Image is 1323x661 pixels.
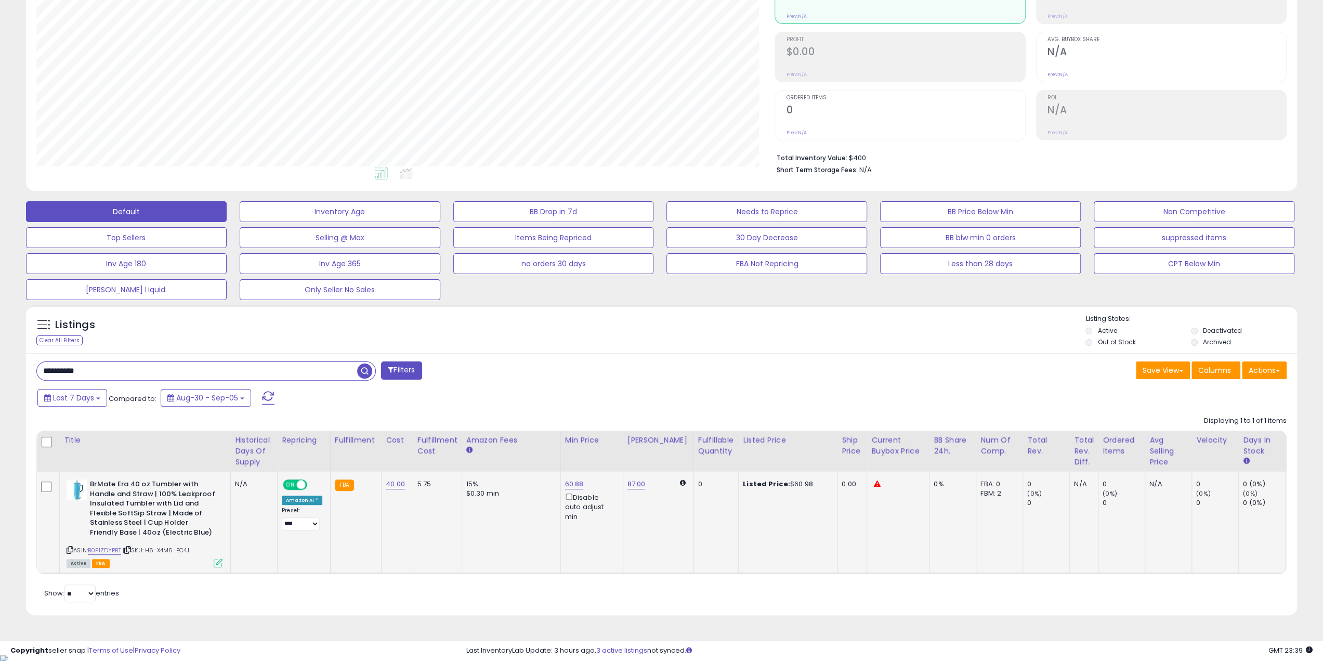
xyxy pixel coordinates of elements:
[466,446,473,455] small: Amazon Fees.
[10,646,180,656] div: seller snap | |
[381,361,422,380] button: Filters
[698,435,734,457] div: Fulfillable Quantity
[1047,95,1286,101] span: ROI
[453,201,654,222] button: BB Drop in 7d
[1242,361,1287,379] button: Actions
[282,496,322,505] div: Amazon AI *
[89,645,133,655] a: Terms of Use
[92,559,110,568] span: FBA
[1149,479,1184,489] div: N/A
[109,394,156,404] span: Compared to:
[90,479,216,540] b: BrMate Era 40 oz Tumbler with Handle and Straw | 100% Leakproof Insulated Tumbler with Lid and Fl...
[466,646,1313,656] div: Last InventoryLab Update: 3 hours ago, not synced.
[88,546,121,555] a: B0F1ZDYPBT
[44,588,119,598] span: Show: entries
[565,435,619,446] div: Min Price
[1268,645,1313,655] span: 2025-09-13 23:39 GMT
[1027,479,1069,489] div: 0
[1074,435,1094,468] div: Total Rev. Diff.
[53,393,94,403] span: Last 7 Days
[980,435,1018,457] div: Num of Comp.
[786,95,1025,101] span: Ordered Items
[161,389,251,407] button: Aug-30 - Sep-05
[235,479,269,489] div: N/A
[26,227,227,248] button: Top Sellers
[842,479,859,489] div: 0.00
[786,129,806,136] small: Prev: N/A
[666,227,867,248] button: 30 Day Decrease
[26,253,227,274] button: Inv Age 180
[282,435,326,446] div: Repricing
[282,507,322,530] div: Preset:
[1074,479,1090,489] div: N/A
[67,479,222,566] div: ASIN:
[240,201,440,222] button: Inventory Age
[1047,104,1286,118] h2: N/A
[1047,37,1286,43] span: Avg. Buybox Share
[1047,13,1068,19] small: Prev: N/A
[1094,201,1294,222] button: Non Competitive
[1204,416,1287,426] div: Displaying 1 to 1 of 1 items
[1027,489,1042,498] small: (0%)
[386,435,409,446] div: Cost
[776,165,857,174] b: Short Term Storage Fees:
[240,253,440,274] button: Inv Age 365
[1027,435,1065,457] div: Total Rev.
[934,479,968,489] div: 0%
[880,227,1081,248] button: BB blw min 0 orders
[453,227,654,248] button: Items Being Repriced
[786,46,1025,60] h2: $0.00
[466,479,553,489] div: 15%
[26,279,227,300] button: [PERSON_NAME] Liquid.
[1047,46,1286,60] h2: N/A
[934,435,972,457] div: BB Share 24h.
[1047,129,1068,136] small: Prev: N/A
[743,479,829,489] div: $60.98
[1196,479,1238,489] div: 0
[596,645,647,655] a: 3 active listings
[453,253,654,274] button: no orders 30 days
[666,253,867,274] button: FBA Not Repricing
[1196,498,1238,508] div: 0
[55,318,95,332] h5: Listings
[135,645,180,655] a: Privacy Policy
[776,153,847,162] b: Total Inventory Value:
[240,279,440,300] button: Only Seller No Sales
[1198,365,1231,375] span: Columns
[871,435,925,457] div: Current Buybox Price
[743,479,790,489] b: Listed Price:
[1097,338,1135,346] label: Out of Stock
[786,71,806,77] small: Prev: N/A
[1094,227,1294,248] button: suppressed items
[1243,498,1285,508] div: 0 (0%)
[1149,435,1187,468] div: Avg Selling Price
[37,389,107,407] button: Last 7 Days
[26,201,227,222] button: Default
[1103,435,1141,457] div: Ordered Items
[698,479,730,489] div: 0
[466,435,556,446] div: Amazon Fees
[980,479,1015,489] div: FBA: 0
[64,435,226,446] div: Title
[880,253,1081,274] button: Less than 28 days
[1243,479,1285,489] div: 0 (0%)
[386,479,405,489] a: 40.00
[176,393,238,403] span: Aug-30 - Sep-05
[235,435,273,468] div: Historical Days Of Supply
[1243,435,1281,457] div: Days In Stock
[776,151,1279,163] li: $400
[417,479,454,489] div: 5.75
[1196,489,1211,498] small: (0%)
[1097,326,1117,335] label: Active
[36,335,83,345] div: Clear All Filters
[10,645,48,655] strong: Copyright
[1103,479,1145,489] div: 0
[627,435,689,446] div: [PERSON_NAME]
[743,435,833,446] div: Listed Price
[786,13,806,19] small: Prev: N/A
[417,435,457,457] div: Fulfillment Cost
[1191,361,1240,379] button: Columns
[335,479,354,491] small: FBA
[1203,338,1231,346] label: Archived
[1196,435,1234,446] div: Velocity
